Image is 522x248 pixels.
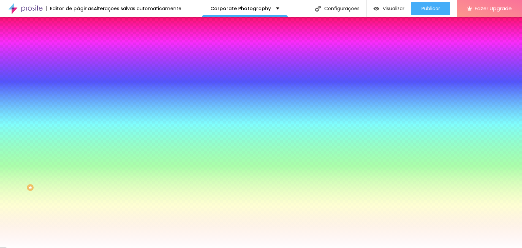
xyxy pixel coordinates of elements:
[367,2,411,15] button: Visualizar
[373,6,379,12] img: view-1.svg
[315,6,321,12] img: Icone
[94,6,181,11] div: Alterações salvas automaticamente
[475,5,512,11] span: Fazer Upgrade
[210,6,271,11] p: Corporate Photography
[421,6,440,11] span: Publicar
[383,6,404,11] span: Visualizar
[411,2,450,15] button: Publicar
[46,6,94,11] div: Editor de páginas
